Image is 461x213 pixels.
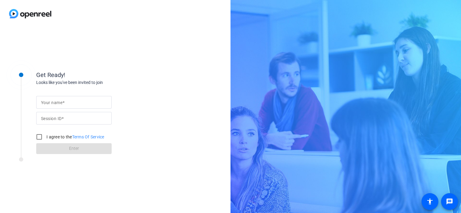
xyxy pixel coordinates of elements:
div: Looks like you've been invited to join [36,79,157,86]
mat-label: Session ID [41,116,62,121]
mat-icon: accessibility [426,198,434,205]
a: Terms Of Service [72,134,104,139]
div: Get Ready! [36,70,157,79]
label: I agree to the [45,134,104,140]
mat-label: Your name [41,100,62,105]
mat-icon: message [446,198,453,205]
